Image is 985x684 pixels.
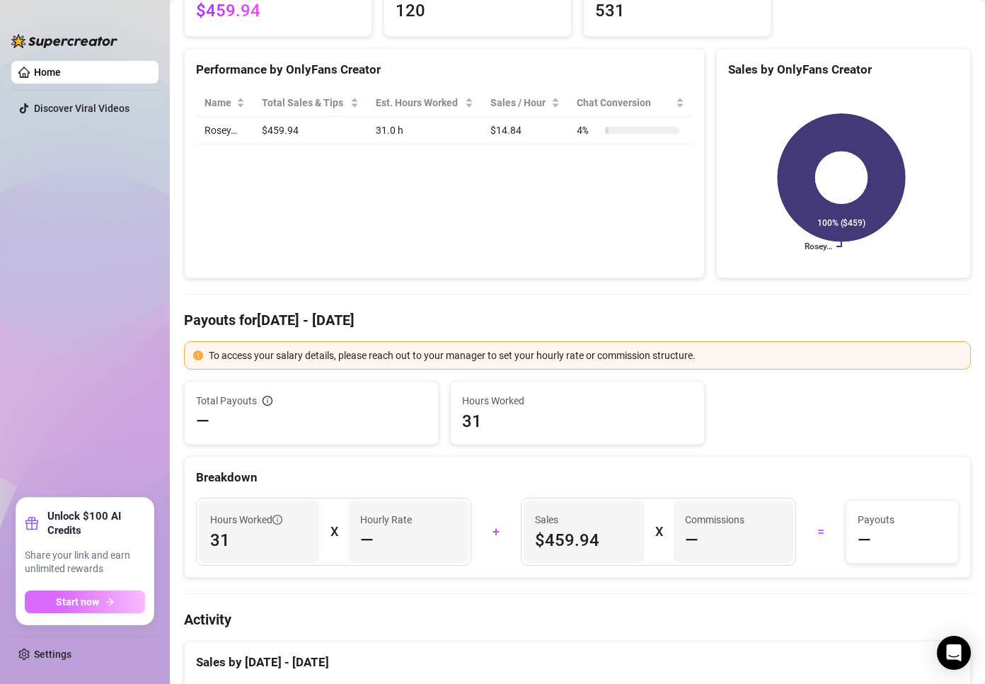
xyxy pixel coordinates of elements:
a: Discover Viral Videos [34,103,129,114]
div: To access your salary details, please reach out to your manager to set your hourly rate or commis... [209,348,962,363]
td: Rosey… [196,117,253,144]
img: logo-BBDzfeDw.svg [11,34,117,48]
strong: Unlock $100 AI Credits [47,509,145,537]
text: Rosey… [805,241,832,251]
th: Chat Conversion [568,89,693,117]
article: Commissions [685,512,744,528]
h4: Activity [184,610,971,629]
span: $459.94 [535,529,633,552]
span: 4 % [577,122,599,138]
span: Share your link and earn unlimited rewards [25,549,145,576]
span: exclamation-circle [193,350,203,360]
span: Chat Conversion [577,95,673,110]
div: X [655,520,662,543]
div: Sales by [DATE] - [DATE] [196,642,959,672]
span: — [858,529,871,552]
td: $459.94 [253,117,367,144]
span: — [360,529,374,552]
a: Home [34,67,61,78]
span: Name [205,95,234,110]
div: Est. Hours Worked [376,95,462,110]
span: Total Payouts [196,393,257,409]
div: Sales by OnlyFans Creator [728,60,959,79]
span: Payouts [858,512,947,528]
span: 31 [210,529,308,552]
span: Hours Worked [462,393,693,409]
span: gift [25,516,39,530]
span: Total Sales & Tips [262,95,347,110]
a: Settings [34,649,71,660]
span: 31 [462,410,693,433]
div: + [480,520,512,543]
td: $14.84 [482,117,569,144]
h4: Payouts for [DATE] - [DATE] [184,310,971,330]
span: Start now [56,596,99,608]
th: Total Sales & Tips [253,89,367,117]
div: X [330,520,338,543]
td: 31.0 h [367,117,482,144]
span: Hours Worked [210,512,282,528]
button: Start nowarrow-right [25,591,145,613]
span: arrow-right [105,597,115,607]
article: Hourly Rate [360,512,412,528]
span: Sales / Hour [490,95,549,110]
th: Name [196,89,253,117]
div: Performance by OnlyFans Creator [196,60,693,79]
div: = [805,520,837,543]
div: Open Intercom Messenger [937,636,971,670]
div: Breakdown [196,468,959,487]
span: info-circle [272,515,282,525]
span: — [196,410,209,433]
span: — [685,529,698,552]
span: info-circle [263,396,272,406]
span: Sales [535,512,633,528]
th: Sales / Hour [482,89,569,117]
